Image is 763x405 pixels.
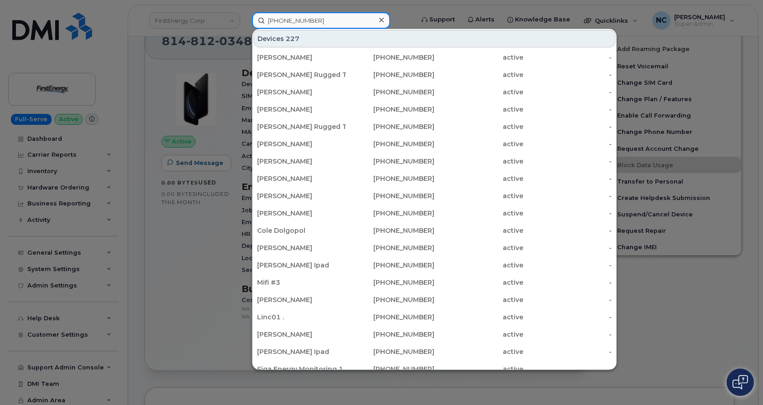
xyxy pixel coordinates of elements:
div: [PERSON_NAME] [257,105,346,114]
div: active [434,313,523,322]
div: - [523,295,612,304]
div: active [434,105,523,114]
div: [PERSON_NAME] Ipad [257,261,346,270]
div: active [434,243,523,252]
div: [PERSON_NAME] [257,209,346,218]
div: [PHONE_NUMBER] [346,122,435,131]
div: active [434,122,523,131]
div: [PERSON_NAME] [257,174,346,183]
input: Find something... [252,12,390,29]
a: [PERSON_NAME] Rugged Tab2[PHONE_NUMBER]active- [253,118,615,135]
div: active [434,295,523,304]
div: [PERSON_NAME] Ipad [257,347,346,356]
div: active [434,209,523,218]
div: active [434,174,523,183]
a: [PERSON_NAME][PHONE_NUMBER]active- [253,101,615,118]
div: [PERSON_NAME] [257,191,346,200]
div: active [434,53,523,62]
a: Linc01 .[PHONE_NUMBER]active- [253,309,615,325]
div: [PERSON_NAME] [257,330,346,339]
div: Linc01 . [257,313,346,322]
div: - [523,226,612,235]
div: - [523,209,612,218]
div: active [434,226,523,235]
div: active [434,139,523,149]
a: Mifi #3[PHONE_NUMBER]active- [253,274,615,291]
div: - [523,330,612,339]
div: - [523,122,612,131]
div: [PHONE_NUMBER] [346,226,435,235]
a: [PERSON_NAME][PHONE_NUMBER]active- [253,292,615,308]
a: [PERSON_NAME][PHONE_NUMBER]active- [253,49,615,66]
a: [PERSON_NAME][PHONE_NUMBER]active- [253,170,615,187]
div: - [523,105,612,114]
div: active [434,70,523,79]
img: Open chat [732,375,748,390]
div: [PHONE_NUMBER] [346,278,435,287]
div: [PHONE_NUMBER] [346,191,435,200]
a: Cole Dolgopol[PHONE_NUMBER]active- [253,222,615,239]
div: active [434,278,523,287]
div: [PHONE_NUMBER] [346,313,435,322]
div: [PHONE_NUMBER] [346,261,435,270]
div: [PERSON_NAME] [257,295,346,304]
div: active [434,261,523,270]
a: [PERSON_NAME][PHONE_NUMBER]active- [253,326,615,343]
div: [PERSON_NAME] [257,157,346,166]
div: [PHONE_NUMBER] [346,157,435,166]
div: - [523,243,612,252]
div: active [434,347,523,356]
div: - [523,87,612,97]
div: - [523,139,612,149]
a: [PERSON_NAME][PHONE_NUMBER]active- [253,240,615,256]
div: [PHONE_NUMBER] [346,87,435,97]
div: active [434,330,523,339]
div: - [523,313,612,322]
div: active [434,157,523,166]
a: [PERSON_NAME][PHONE_NUMBER]active- [253,84,615,100]
a: [PERSON_NAME][PHONE_NUMBER]active- [253,136,615,152]
div: [PERSON_NAME] Rugged Tab2 [257,122,346,131]
div: [PERSON_NAME] [257,243,346,252]
div: - [523,157,612,166]
div: [PHONE_NUMBER] [346,295,435,304]
div: - [523,261,612,270]
span: 227 [286,34,299,43]
div: [PHONE_NUMBER] [346,139,435,149]
div: [PERSON_NAME] [257,53,346,62]
div: [PHONE_NUMBER] [346,105,435,114]
a: [PERSON_NAME] Rugged Tab1[PHONE_NUMBER]active- [253,67,615,83]
a: [PERSON_NAME][PHONE_NUMBER]active- [253,188,615,204]
a: [PERSON_NAME][PHONE_NUMBER]active- [253,205,615,221]
div: [PERSON_NAME] [257,87,346,97]
div: - [523,278,612,287]
div: [PERSON_NAME] [257,139,346,149]
div: - [523,70,612,79]
div: - [523,347,612,356]
div: - [523,174,612,183]
div: [PHONE_NUMBER] [346,209,435,218]
a: [PERSON_NAME][PHONE_NUMBER]active- [253,153,615,169]
div: [PHONE_NUMBER] [346,364,435,374]
div: [PHONE_NUMBER] [346,53,435,62]
div: Mifi #3 [257,278,346,287]
div: active [434,364,523,374]
div: [PHONE_NUMBER] [346,243,435,252]
div: Devices [253,30,615,47]
div: - [523,53,612,62]
div: [PHONE_NUMBER] [346,330,435,339]
div: Siga Energy Monitoring 1 [257,364,346,374]
div: active [434,87,523,97]
a: [PERSON_NAME] Ipad[PHONE_NUMBER]active- [253,257,615,273]
div: [PHONE_NUMBER] [346,174,435,183]
div: [PHONE_NUMBER] [346,70,435,79]
div: [PHONE_NUMBER] [346,347,435,356]
a: Siga Energy Monitoring 1[PHONE_NUMBER]active- [253,361,615,377]
a: [PERSON_NAME] Ipad[PHONE_NUMBER]active- [253,343,615,360]
div: - [523,191,612,200]
div: active [434,191,523,200]
div: Cole Dolgopol [257,226,346,235]
div: [PERSON_NAME] Rugged Tab1 [257,70,346,79]
div: - [523,364,612,374]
